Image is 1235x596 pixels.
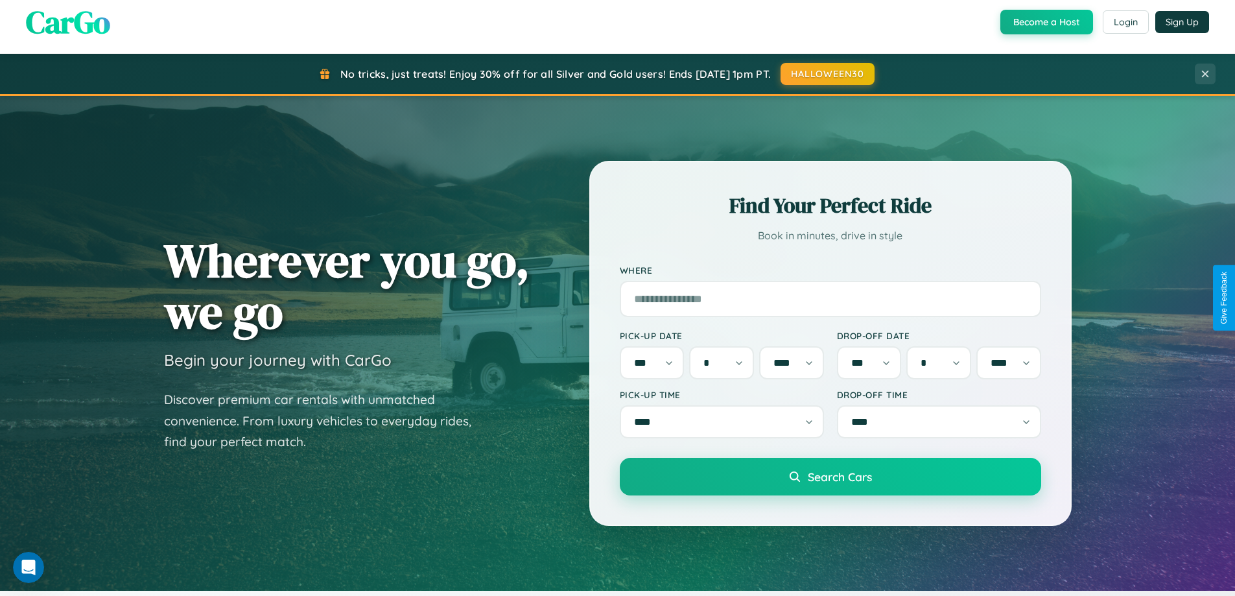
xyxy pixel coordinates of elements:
button: Become a Host [1000,10,1093,34]
span: No tricks, just treats! Enjoy 30% off for all Silver and Gold users! Ends [DATE] 1pm PT. [340,67,771,80]
p: Book in minutes, drive in style [620,226,1041,245]
span: CarGo [26,1,110,43]
iframe: Intercom live chat [13,552,44,583]
h1: Wherever you go, we go [164,235,530,337]
h3: Begin your journey with CarGo [164,350,392,370]
label: Drop-off Time [837,389,1041,400]
button: HALLOWEEN30 [781,63,875,85]
button: Sign Up [1155,11,1209,33]
label: Drop-off Date [837,330,1041,341]
label: Pick-up Date [620,330,824,341]
label: Pick-up Time [620,389,824,400]
span: Search Cars [808,470,872,484]
button: Login [1103,10,1149,34]
button: Search Cars [620,458,1041,495]
div: Give Feedback [1219,272,1229,324]
label: Where [620,265,1041,276]
h2: Find Your Perfect Ride [620,191,1041,220]
p: Discover premium car rentals with unmatched convenience. From luxury vehicles to everyday rides, ... [164,389,488,453]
